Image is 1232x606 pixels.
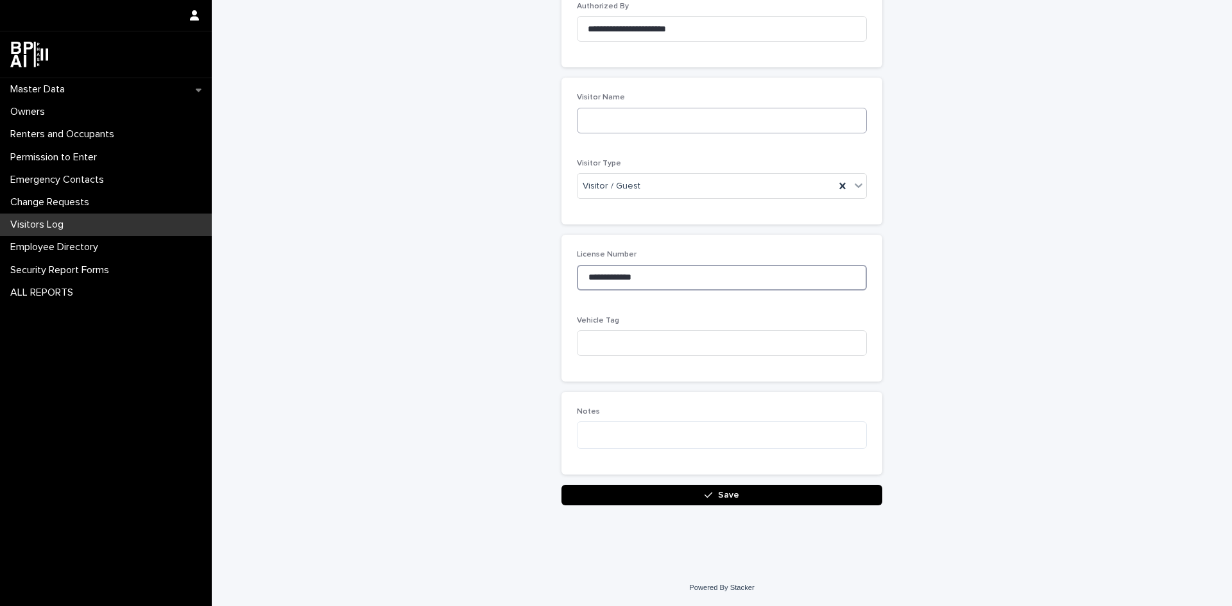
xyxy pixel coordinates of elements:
[5,287,83,299] p: ALL REPORTS
[5,241,108,253] p: Employee Directory
[5,151,107,164] p: Permission to Enter
[577,317,619,324] span: Vehicle Tag
[5,196,99,208] p: Change Requests
[583,180,640,193] span: Visitor / Guest
[577,3,629,10] span: Authorized By
[10,42,48,67] img: dwgmcNfxSF6WIOOXiGgu
[5,83,75,96] p: Master Data
[5,128,124,140] p: Renters and Occupants
[689,584,754,591] a: Powered By Stacker
[5,219,74,231] p: Visitors Log
[577,94,625,101] span: Visitor Name
[577,251,637,258] span: License Number
[5,106,55,118] p: Owners
[577,160,621,167] span: Visitor Type
[5,264,119,276] p: Security Report Forms
[5,174,114,186] p: Emergency Contacts
[577,408,600,416] span: Notes
[561,485,882,505] button: Save
[718,491,739,500] span: Save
